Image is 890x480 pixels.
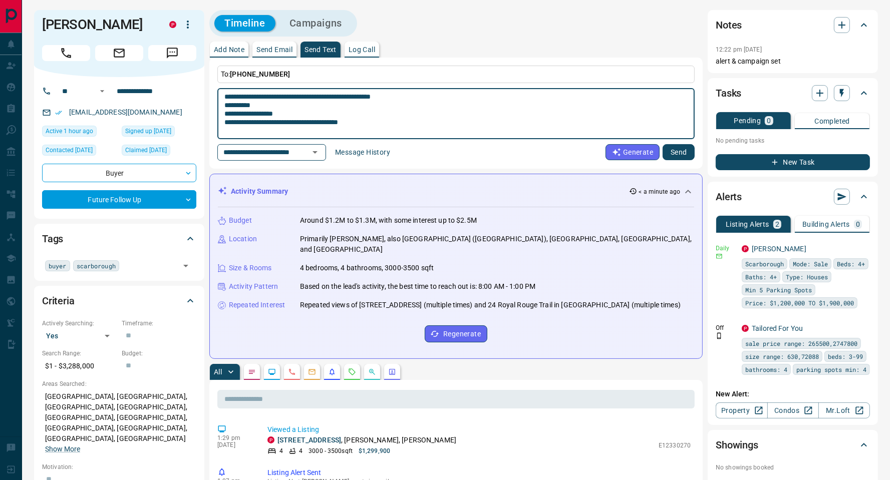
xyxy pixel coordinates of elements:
span: parking spots min: 4 [796,364,866,374]
a: [STREET_ADDRESS] [277,436,341,444]
button: Generate [606,144,660,160]
p: Timeframe: [122,319,196,328]
p: Listing Alert Sent [267,467,691,478]
div: Showings [716,433,870,457]
span: Active 1 hour ago [46,126,93,136]
p: Motivation: [42,462,196,471]
p: Viewed a Listing [267,424,691,435]
div: Activity Summary< a minute ago [218,182,694,201]
h2: Criteria [42,293,75,309]
p: Send Text [305,46,337,53]
p: Based on the lead's activity, the best time to reach out is: 8:00 AM - 1:00 PM [300,281,535,292]
span: Min 5 Parking Spots [745,285,812,295]
span: buyer [49,261,67,271]
svg: Email Verified [55,109,62,116]
span: Price: $1,200,000 TO $1,900,000 [745,298,854,308]
button: Campaigns [279,15,352,32]
p: Search Range: [42,349,117,358]
p: Primarily [PERSON_NAME], also [GEOGRAPHIC_DATA] ([GEOGRAPHIC_DATA]), [GEOGRAPHIC_DATA], [GEOGRAPH... [300,234,694,255]
button: Timeline [214,15,275,32]
div: Sat Jul 26 2025 [122,126,196,140]
p: , [PERSON_NAME], [PERSON_NAME] [277,435,456,445]
p: Repeated Interest [229,300,285,310]
button: Show More [45,444,80,454]
p: Send Email [256,46,292,53]
span: Scarborough [745,259,784,269]
p: Size & Rooms [229,263,272,273]
svg: Requests [348,368,356,376]
h2: Notes [716,17,742,33]
p: Off [716,323,736,332]
a: Mr.Loft [818,402,870,418]
div: Wed Sep 10 2025 [42,145,117,159]
span: Claimed [DATE] [125,145,167,155]
span: bathrooms: 4 [745,364,787,374]
div: Buyer [42,164,196,182]
svg: Email [716,253,723,260]
svg: Agent Actions [388,368,396,376]
p: alert & campaign set [716,56,870,67]
p: 3000 - 3500 sqft [309,446,353,455]
span: Signed up [DATE] [125,126,171,136]
span: Email [95,45,143,61]
a: Property [716,402,767,418]
p: New Alert: [716,389,870,399]
button: New Task [716,154,870,170]
p: No showings booked [716,463,870,472]
p: Daily [716,244,736,253]
span: size range: 630,72088 [745,351,819,361]
svg: Notes [248,368,256,376]
span: [PHONE_NUMBER] [230,70,290,78]
div: Yes [42,328,117,344]
h2: Tasks [716,85,741,101]
p: 4 [299,446,303,455]
p: Actively Searching: [42,319,117,328]
a: [EMAIL_ADDRESS][DOMAIN_NAME] [69,108,182,116]
div: Criteria [42,289,196,313]
p: E12330270 [659,441,691,450]
p: All [214,368,222,375]
p: To: [217,66,695,83]
div: Tasks [716,81,870,105]
h2: Tags [42,231,63,247]
p: Log Call [349,46,375,53]
div: property.ca [742,245,749,252]
p: Areas Searched: [42,379,196,388]
p: No pending tasks [716,133,870,148]
p: 0 [856,221,860,228]
svg: Opportunities [368,368,376,376]
svg: Listing Alerts [328,368,336,376]
div: Future Follow Up [42,190,196,209]
button: Regenerate [425,325,487,342]
p: 12:22 pm [DATE] [716,46,762,53]
h1: [PERSON_NAME] [42,17,154,33]
p: Location [229,234,257,244]
p: 4 bedrooms, 4 bathrooms, 3000-3500 sqft [300,263,434,273]
a: [PERSON_NAME] [752,245,806,253]
a: Tailored For You [752,324,803,332]
h2: Alerts [716,189,742,205]
div: Sat Sep 13 2025 [42,126,117,140]
span: scarborough [77,261,116,271]
p: Activity Summary [231,186,288,197]
div: property.ca [169,21,176,28]
p: $1,299,900 [359,446,390,455]
p: 0 [767,117,771,124]
div: Alerts [716,185,870,209]
p: Building Alerts [802,221,850,228]
svg: Lead Browsing Activity [268,368,276,376]
p: 1:29 pm [217,434,252,441]
div: Sun Jul 27 2025 [122,145,196,159]
p: Around $1.2M to $1.3M, with some interest up to $2.5M [300,215,477,226]
span: Beds: 4+ [837,259,865,269]
div: Tags [42,227,196,251]
p: 4 [279,446,283,455]
p: Add Note [214,46,244,53]
p: [DATE] [217,441,252,448]
button: Open [179,259,193,273]
p: 2 [775,221,779,228]
a: Condos [767,402,819,418]
svg: Calls [288,368,296,376]
button: Message History [329,144,396,160]
p: Activity Pattern [229,281,278,292]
